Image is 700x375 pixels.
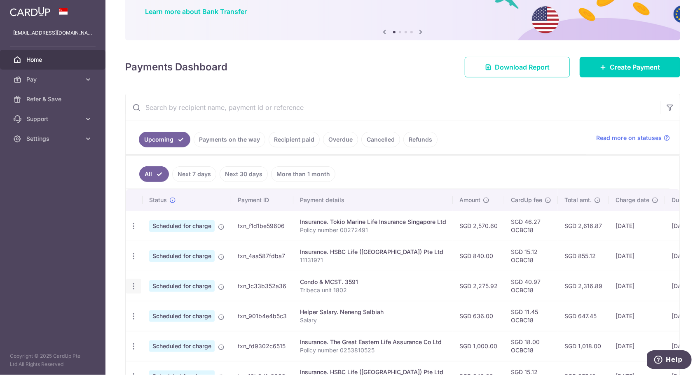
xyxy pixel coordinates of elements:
a: More than 1 month [271,166,335,182]
span: Amount [459,196,480,204]
td: SGD 46.27 OCBC18 [504,211,558,241]
td: SGD 1,000.00 [453,331,504,361]
div: Insurance. Tokio Marine Life Insurance Singapore Ltd [300,218,446,226]
span: Refer & Save [26,95,81,103]
a: Next 7 days [172,166,216,182]
span: Total amt. [564,196,592,204]
th: Payment details [293,189,453,211]
td: SGD 2,316.89 [558,271,609,301]
td: SGD 636.00 [453,301,504,331]
span: Pay [26,75,81,84]
div: Helper Salary. Neneng Salbiah [300,308,446,316]
td: SGD 2,570.60 [453,211,504,241]
td: txn_4aa587fdba7 [231,241,293,271]
h4: Payments Dashboard [125,60,227,75]
span: Home [26,56,81,64]
div: Insurance. HSBC Life ([GEOGRAPHIC_DATA]) Pte Ltd [300,248,446,256]
td: SGD 647.45 [558,301,609,331]
td: SGD 840.00 [453,241,504,271]
span: Due date [672,196,696,204]
td: SGD 1,018.00 [558,331,609,361]
td: SGD 2,616.87 [558,211,609,241]
td: txn_1c33b352a36 [231,271,293,301]
span: Download Report [495,62,550,72]
td: SGD 15.12 OCBC18 [504,241,558,271]
p: Tribeca unit 1802 [300,286,446,294]
td: SGD 40.97 OCBC18 [504,271,558,301]
img: CardUp [10,7,50,16]
td: [DATE] [609,211,665,241]
span: Settings [26,135,81,143]
td: [DATE] [609,241,665,271]
div: Insurance. The Great Eastern Life Assurance Co Ltd [300,338,446,346]
span: Create Payment [610,62,660,72]
p: Policy number 0253810525 [300,346,446,354]
td: [DATE] [609,271,665,301]
td: SGD 2,275.92 [453,271,504,301]
a: All [139,166,169,182]
iframe: Opens a widget where you can find more information [647,350,692,371]
th: Payment ID [231,189,293,211]
a: Refunds [403,132,438,147]
a: Read more on statuses [596,134,670,142]
span: Scheduled for charge [149,220,215,232]
p: Policy number 00272491 [300,226,446,234]
p: 11131971 [300,256,446,264]
span: CardUp fee [511,196,542,204]
p: [EMAIL_ADDRESS][DOMAIN_NAME] [13,29,92,37]
input: Search by recipient name, payment id or reference [126,94,660,121]
a: Payments on the way [194,132,265,147]
td: SGD 855.12 [558,241,609,271]
td: SGD 11.45 OCBC18 [504,301,558,331]
span: Charge date [616,196,649,204]
a: Upcoming [139,132,190,147]
span: Scheduled for charge [149,280,215,292]
a: Cancelled [361,132,400,147]
a: Create Payment [580,57,680,77]
td: SGD 18.00 OCBC18 [504,331,558,361]
a: Overdue [323,132,358,147]
a: Next 30 days [220,166,268,182]
a: Recipient paid [269,132,320,147]
td: txn_901b4e4b5c3 [231,301,293,331]
span: Read more on statuses [596,134,662,142]
td: txn_f1d1be59606 [231,211,293,241]
span: Scheduled for charge [149,340,215,352]
p: Salary [300,316,446,324]
td: [DATE] [609,301,665,331]
span: Support [26,115,81,123]
td: [DATE] [609,331,665,361]
div: Condo & MCST. 3591 [300,278,446,286]
td: txn_fd9302c6515 [231,331,293,361]
span: Status [149,196,167,204]
a: Download Report [465,57,570,77]
a: Learn more about Bank Transfer [145,7,247,16]
span: Scheduled for charge [149,250,215,262]
span: Scheduled for charge [149,310,215,322]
